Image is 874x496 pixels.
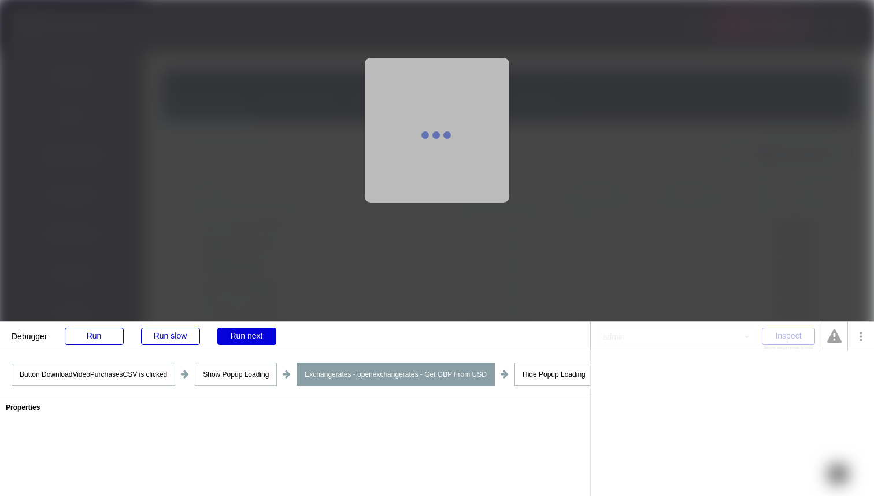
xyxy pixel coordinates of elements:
iframe: chat widget [825,450,862,484]
div: Properties [6,404,584,411]
div: Hide Popup Loading [514,363,594,386]
div: Debugger [12,322,47,340]
div: Show Popup Loading [195,363,277,386]
div: Run slow [141,328,200,345]
div: Exchangerates - openexchangerates - Get GBP From USD [297,363,495,386]
div: Run [65,328,124,345]
div: Run next [217,328,276,345]
div: Button DownloadVideoPurchasesCSV is clicked [12,363,175,386]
